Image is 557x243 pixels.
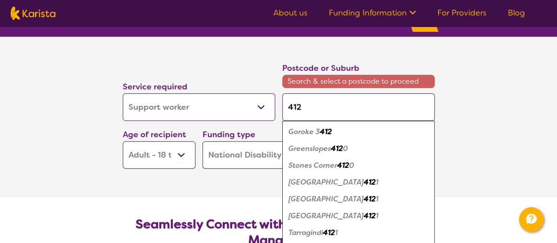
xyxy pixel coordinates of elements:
em: 412 [320,127,332,136]
label: Funding type [203,129,255,140]
button: Channel Menu [519,207,544,232]
div: Holland Park East 4121 [287,191,430,208]
em: 0 [343,144,348,153]
em: 412 [364,211,376,220]
img: Karista logo [11,7,55,20]
div: Holland Park 4121 [287,174,430,191]
a: Funding Information [329,8,416,18]
em: Greenslopes [288,144,331,153]
em: 412 [323,228,335,237]
label: Postcode or Suburb [282,63,359,73]
em: [GEOGRAPHIC_DATA] [288,194,364,204]
input: Type [282,93,435,121]
em: [GEOGRAPHIC_DATA] [288,211,364,220]
label: Age of recipient [123,129,186,140]
em: 1 [335,228,338,237]
div: Holland Park West 4121 [287,208,430,224]
em: 412 [364,177,376,187]
div: Stones Corner 4120 [287,157,430,174]
em: 1 [376,211,378,220]
span: Search & select a postcode to proceed [282,75,435,88]
em: 412 [331,144,343,153]
em: 1 [376,177,378,187]
a: About us [273,8,308,18]
div: Tarragindi 4121 [287,224,430,241]
em: 412 [364,194,376,204]
em: 0 [349,161,354,170]
em: Goroke 3 [288,127,320,136]
em: [GEOGRAPHIC_DATA] [288,177,364,187]
em: 1 [376,194,378,204]
a: Blog [508,8,525,18]
div: Goroke 3412 [287,123,430,140]
em: Stones Corner [288,161,337,170]
em: 412 [337,161,349,170]
label: Service required [123,81,187,92]
em: Tarragindi [288,228,323,237]
a: For Providers [437,8,487,18]
div: Greenslopes 4120 [287,140,430,157]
